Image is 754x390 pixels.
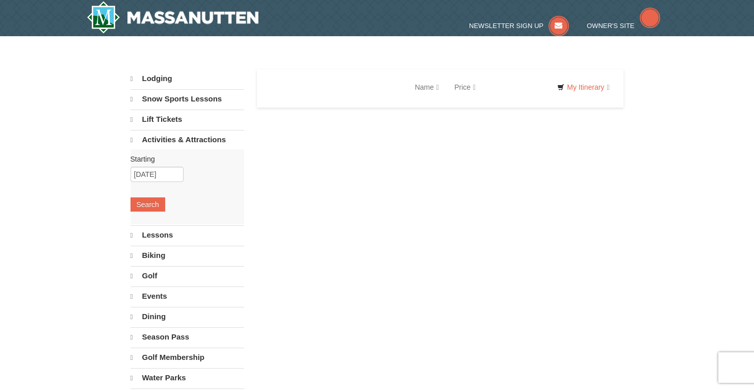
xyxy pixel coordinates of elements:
[131,287,244,306] a: Events
[87,1,259,34] a: Massanutten Resort
[131,327,244,347] a: Season Pass
[131,154,237,164] label: Starting
[87,1,259,34] img: Massanutten Resort Logo
[131,89,244,109] a: Snow Sports Lessons
[131,307,244,326] a: Dining
[447,77,483,97] a: Price
[131,368,244,387] a: Water Parks
[131,197,165,212] button: Search
[587,22,660,30] a: Owner's Site
[469,22,569,30] a: Newsletter Sign Up
[131,266,244,285] a: Golf
[131,69,244,88] a: Lodging
[587,22,635,30] span: Owner's Site
[407,77,447,97] a: Name
[131,110,244,129] a: Lift Tickets
[131,246,244,265] a: Biking
[131,130,244,149] a: Activities & Attractions
[131,225,244,245] a: Lessons
[469,22,543,30] span: Newsletter Sign Up
[551,80,616,95] a: My Itinerary
[131,348,244,367] a: Golf Membership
